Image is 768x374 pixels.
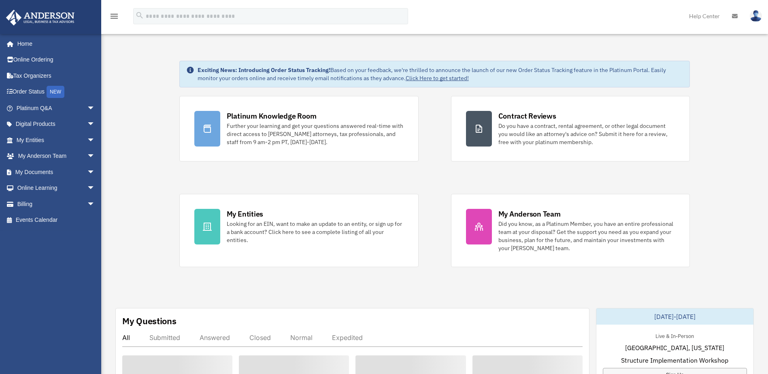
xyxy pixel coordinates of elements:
a: Click Here to get started! [406,74,469,82]
div: Looking for an EIN, want to make an update to an entity, or sign up for a bank account? Click her... [227,220,404,244]
a: My Documentsarrow_drop_down [6,164,107,180]
a: Home [6,36,103,52]
a: Order StatusNEW [6,84,107,100]
div: All [122,334,130,342]
span: arrow_drop_down [87,180,103,197]
i: menu [109,11,119,21]
a: My Anderson Teamarrow_drop_down [6,148,107,164]
span: arrow_drop_down [87,148,103,165]
div: NEW [47,86,64,98]
span: arrow_drop_down [87,100,103,117]
a: Digital Productsarrow_drop_down [6,116,107,132]
a: My Entitiesarrow_drop_down [6,132,107,148]
a: Platinum Q&Aarrow_drop_down [6,100,107,116]
div: Contract Reviews [498,111,556,121]
div: Platinum Knowledge Room [227,111,317,121]
a: Contract Reviews Do you have a contract, rental agreement, or other legal document you would like... [451,96,690,161]
a: Online Ordering [6,52,107,68]
img: Anderson Advisors Platinum Portal [4,10,77,25]
div: Further your learning and get your questions answered real-time with direct access to [PERSON_NAM... [227,122,404,146]
span: Structure Implementation Workshop [621,355,728,365]
a: menu [109,14,119,21]
div: [DATE]-[DATE] [596,308,753,325]
i: search [135,11,144,20]
div: My Questions [122,315,177,327]
div: Do you have a contract, rental agreement, or other legal document you would like an attorney's ad... [498,122,675,146]
div: My Anderson Team [498,209,561,219]
div: Answered [200,334,230,342]
div: Live & In-Person [649,331,700,340]
span: [GEOGRAPHIC_DATA], [US_STATE] [625,343,724,353]
div: My Entities [227,209,263,219]
a: Tax Organizers [6,68,107,84]
span: arrow_drop_down [87,196,103,212]
strong: Exciting News: Introducing Order Status Tracking! [198,66,330,74]
a: Platinum Knowledge Room Further your learning and get your questions answered real-time with dire... [179,96,419,161]
span: arrow_drop_down [87,132,103,149]
span: arrow_drop_down [87,164,103,181]
img: User Pic [750,10,762,22]
a: Online Learningarrow_drop_down [6,180,107,196]
div: Normal [290,334,313,342]
div: Based on your feedback, we're thrilled to announce the launch of our new Order Status Tracking fe... [198,66,683,82]
div: Closed [249,334,271,342]
a: Events Calendar [6,212,107,228]
a: My Anderson Team Did you know, as a Platinum Member, you have an entire professional team at your... [451,194,690,267]
a: Billingarrow_drop_down [6,196,107,212]
span: arrow_drop_down [87,116,103,133]
div: Expedited [332,334,363,342]
a: My Entities Looking for an EIN, want to make an update to an entity, or sign up for a bank accoun... [179,194,419,267]
div: Submitted [149,334,180,342]
div: Did you know, as a Platinum Member, you have an entire professional team at your disposal? Get th... [498,220,675,252]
